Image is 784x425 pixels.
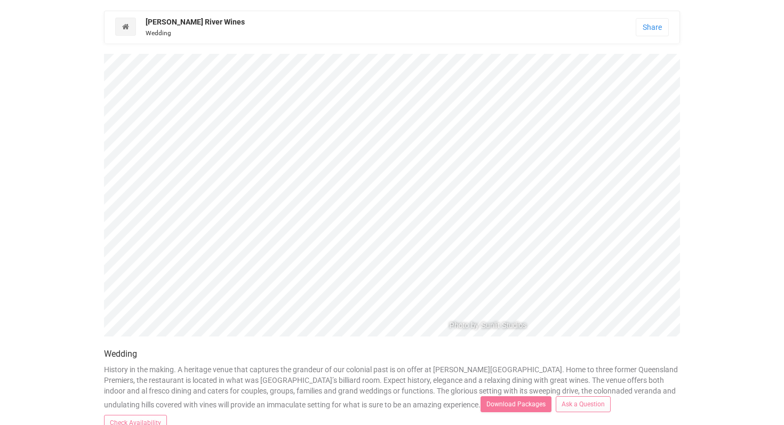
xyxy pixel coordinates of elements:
a: Download Packages [481,396,551,412]
h4: Wedding [104,349,680,359]
small: Wedding [146,29,171,37]
a: Share [636,18,669,36]
div: Photo by Sunlit Studios [450,321,527,330]
a: Ask a Question [556,396,611,412]
strong: [PERSON_NAME] River Wines [146,18,245,26]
